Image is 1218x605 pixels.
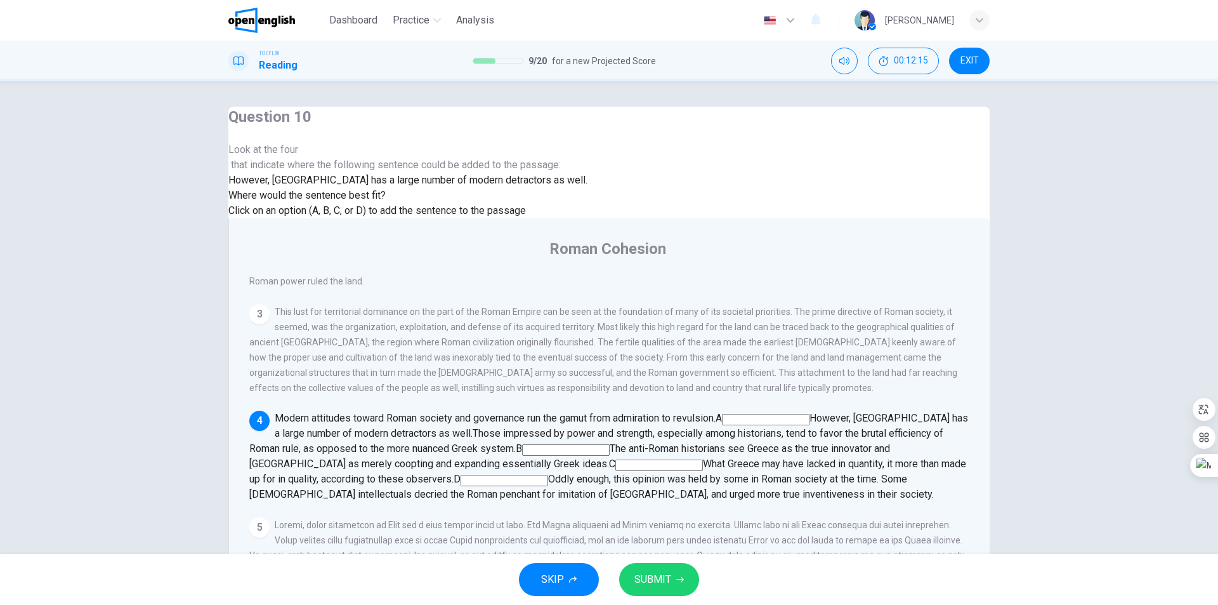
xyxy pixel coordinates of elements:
[552,53,656,69] span: for a new Projected Score
[228,189,388,201] span: Where would the sentence best fit?
[762,16,778,25] img: en
[249,517,270,538] div: 5
[393,13,429,28] span: Practice
[324,9,383,32] button: Dashboard
[454,473,461,485] span: D
[228,174,587,186] span: However, [GEOGRAPHIC_DATA] has a large number of modern detractors as well.
[275,412,716,424] span: Modern attitudes toward Roman society and governance run the gamut from admiration to revulsion.
[249,411,270,431] div: 4
[259,49,279,58] span: TOEFL®
[885,13,954,28] div: [PERSON_NAME]
[868,48,939,74] div: Hide
[541,571,564,588] span: SKIP
[855,10,875,30] img: Profile picture
[516,442,522,455] span: B
[609,458,615,470] span: C
[249,304,270,324] div: 3
[528,53,547,69] span: 9 / 20
[894,56,928,66] span: 00:12:15
[228,8,295,33] img: OpenEnglish logo
[456,13,494,28] span: Analysis
[249,473,934,500] span: Oddly enough, this opinion was held by some in Roman society at the time. Some [DEMOGRAPHIC_DATA]...
[619,563,699,596] button: SUBMIT
[831,48,858,74] div: Mute
[228,8,324,33] a: OpenEnglish logo
[451,9,499,32] button: Analysis
[259,58,298,73] h1: Reading
[949,48,990,74] button: EXIT
[716,412,722,424] span: A
[228,107,587,127] h4: Question 10
[519,563,599,596] button: SKIP
[549,239,666,259] h4: Roman Cohesion
[249,427,943,455] span: Those impressed by power and strength, especially among historians, tend to favor the brutal effi...
[634,571,671,588] span: SUBMIT
[329,13,377,28] span: Dashboard
[228,204,526,216] span: Click on an option (A, B, C, or D) to add the sentence to the passage
[868,48,939,74] button: 00:12:15
[388,9,446,32] button: Practice
[249,307,957,393] span: This lust for territorial dominance on the part of the Roman Empire can be seen at the foundation...
[960,56,979,66] span: EXIT
[228,142,587,173] span: Look at the four that indicate where the following sentence could be added to the passage:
